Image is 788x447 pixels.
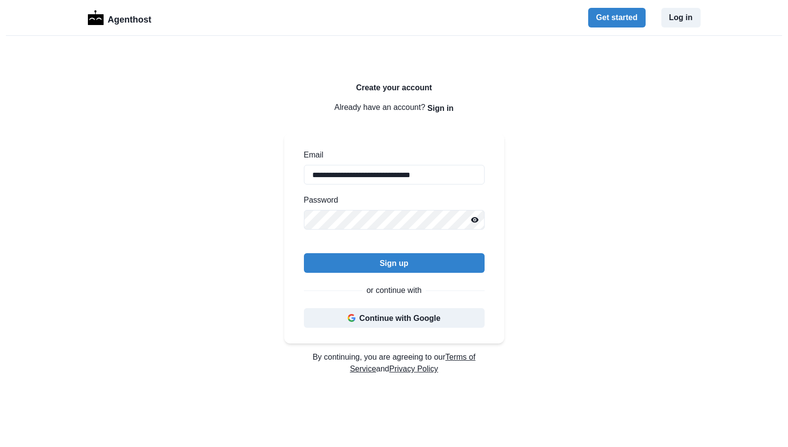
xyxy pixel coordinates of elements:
a: LogoAgenthost [88,9,152,26]
h2: Create your account [284,83,504,92]
p: Agenthost [108,9,151,26]
button: Sign in [428,98,454,118]
p: or continue with [366,285,421,296]
button: Continue with Google [304,308,485,328]
button: Log in [661,8,701,27]
button: Reveal password [465,210,485,230]
a: Privacy Policy [389,365,438,373]
label: Password [304,194,479,206]
button: Get started [588,8,645,27]
p: Already have an account? [284,98,504,118]
img: Logo [88,10,104,25]
button: Sign up [304,253,485,273]
p: By continuing, you are agreeing to our and [284,351,504,375]
label: Email [304,149,479,161]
